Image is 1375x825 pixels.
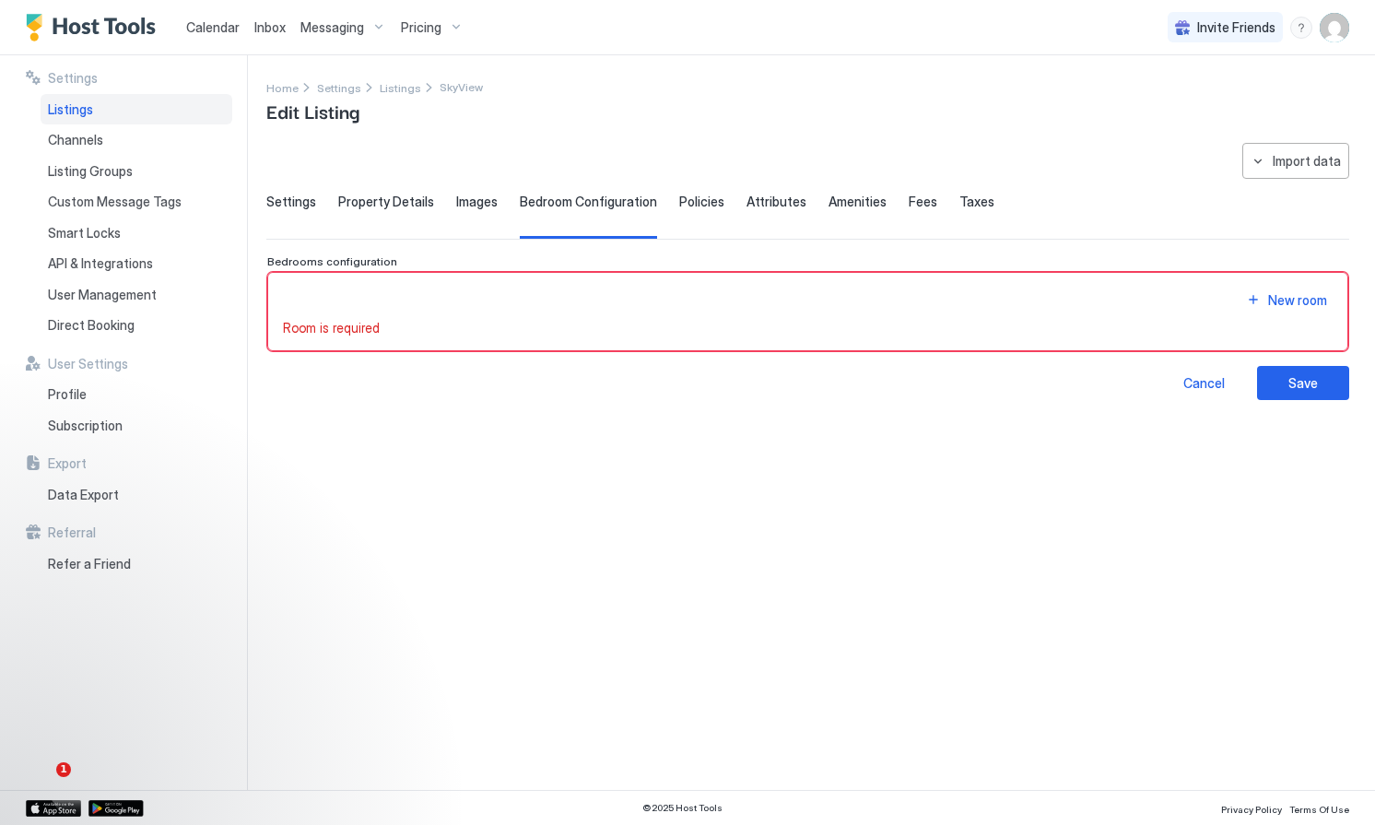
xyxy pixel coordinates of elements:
span: Settings [317,81,361,95]
span: Export [48,455,87,472]
span: Profile [48,386,87,403]
div: Breadcrumb [266,77,299,97]
a: Listings [41,94,232,125]
a: Direct Booking [41,310,232,341]
div: Save [1288,373,1318,393]
button: Cancel [1158,366,1250,400]
span: Listings [380,81,421,95]
a: Smart Locks [41,218,232,249]
a: Listings [380,77,421,97]
span: Refer a Friend [48,556,131,572]
span: Smart Locks [48,225,121,242]
span: Settings [48,70,98,87]
span: Breadcrumb [440,80,483,94]
span: Channels [48,132,103,148]
button: Save [1257,366,1349,400]
div: Breadcrumb [317,77,361,97]
iframe: Intercom live chat [18,762,63,807]
span: Bedroom Configuration [520,194,657,210]
span: Subscription [48,418,123,434]
span: Listing Groups [48,163,133,180]
a: Terms Of Use [1289,798,1349,818]
a: Privacy Policy [1221,798,1282,818]
div: Import data [1273,151,1341,171]
span: Listings [48,101,93,118]
a: Listing Groups [41,156,232,187]
a: Profile [41,379,232,410]
span: Data Export [48,487,119,503]
a: Settings [317,77,361,97]
button: Import data [1242,143,1349,179]
span: Attributes [746,194,806,210]
a: Calendar [186,18,240,37]
a: Host Tools Logo [26,14,164,41]
a: Google Play Store [88,800,144,817]
a: Subscription [41,410,232,442]
span: Inbox [254,19,286,35]
span: Policies [679,194,724,210]
span: Invite Friends [1197,19,1275,36]
a: Channels [41,124,232,156]
span: Property Details [338,194,434,210]
span: Edit Listing [266,97,359,124]
span: API & Integrations [48,255,153,272]
iframe: Intercom notifications message [14,646,382,775]
span: Taxes [959,194,994,210]
span: Bedrooms configuration [267,254,397,268]
span: 1 [56,762,71,777]
span: Pricing [401,19,441,36]
span: Referral [48,524,96,541]
span: © 2025 Host Tools [642,802,723,814]
span: User Management [48,287,157,303]
span: Settings [266,194,316,210]
span: Direct Booking [48,317,135,334]
span: Custom Message Tags [48,194,182,210]
span: User Settings [48,356,128,372]
a: Custom Message Tags [41,186,232,218]
span: Room is required [283,320,380,336]
span: Home [266,81,299,95]
span: Privacy Policy [1221,804,1282,815]
div: New room [1268,290,1327,310]
div: Cancel [1183,373,1225,393]
span: Fees [909,194,937,210]
span: Terms Of Use [1289,804,1349,815]
a: Refer a Friend [41,548,232,580]
div: User profile [1320,13,1349,42]
a: App Store [26,800,81,817]
span: Images [456,194,498,210]
a: Home [266,77,299,97]
button: New room [1240,288,1333,312]
span: Calendar [186,19,240,35]
a: Inbox [254,18,286,37]
a: User Management [41,279,232,311]
span: Messaging [300,19,364,36]
span: Amenities [829,194,887,210]
a: API & Integrations [41,248,232,279]
a: Data Export [41,479,232,511]
div: menu [1290,17,1312,39]
div: Breadcrumb [380,77,421,97]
